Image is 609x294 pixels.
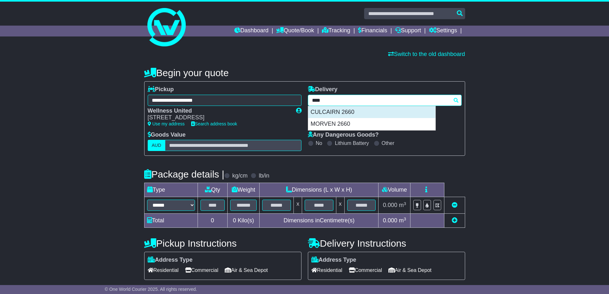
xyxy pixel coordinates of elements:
[148,86,174,93] label: Pickup
[148,140,166,151] label: AUD
[322,26,350,36] a: Tracking
[404,217,406,221] sup: 3
[308,118,435,130] div: MORVEN 2660
[148,107,290,115] div: Wellness United
[144,183,198,197] td: Type
[185,265,218,275] span: Commercial
[234,26,269,36] a: Dashboard
[316,140,322,146] label: No
[232,172,247,179] label: kg/cm
[227,183,260,197] td: Weight
[452,202,457,208] a: Remove this item
[260,214,379,228] td: Dimensions in Centimetre(s)
[379,183,410,197] td: Volume
[388,265,432,275] span: Air & Sea Depot
[308,86,338,93] label: Delivery
[388,51,465,57] a: Switch to the old dashboard
[311,257,356,264] label: Address Type
[148,265,179,275] span: Residential
[276,26,314,36] a: Quote/Book
[198,183,227,197] td: Qty
[308,95,462,106] typeahead: Please provide city
[336,197,344,214] td: x
[399,202,406,208] span: m
[294,197,302,214] td: x
[148,114,290,121] div: [STREET_ADDRESS]
[308,131,379,139] label: Any Dangerous Goods?
[335,140,369,146] label: Lithium Battery
[144,169,224,179] h4: Package details |
[233,217,236,224] span: 0
[260,183,379,197] td: Dimensions (L x W x H)
[148,131,186,139] label: Goods Value
[404,201,406,206] sup: 3
[358,26,387,36] a: Financials
[148,257,193,264] label: Address Type
[452,217,457,224] a: Add new item
[311,265,342,275] span: Residential
[225,265,268,275] span: Air & Sea Depot
[191,121,237,126] a: Search address book
[382,140,394,146] label: Other
[144,238,301,249] h4: Pickup Instructions
[198,214,227,228] td: 0
[383,202,397,208] span: 0.000
[308,106,435,118] div: CULCAIRN 2660
[395,26,421,36] a: Support
[144,214,198,228] td: Total
[227,214,260,228] td: Kilo(s)
[105,287,197,292] span: © One World Courier 2025. All rights reserved.
[308,238,465,249] h4: Delivery Instructions
[148,121,185,126] a: Use my address
[399,217,406,224] span: m
[144,68,465,78] h4: Begin your quote
[259,172,269,179] label: lb/in
[383,217,397,224] span: 0.000
[349,265,382,275] span: Commercial
[429,26,457,36] a: Settings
